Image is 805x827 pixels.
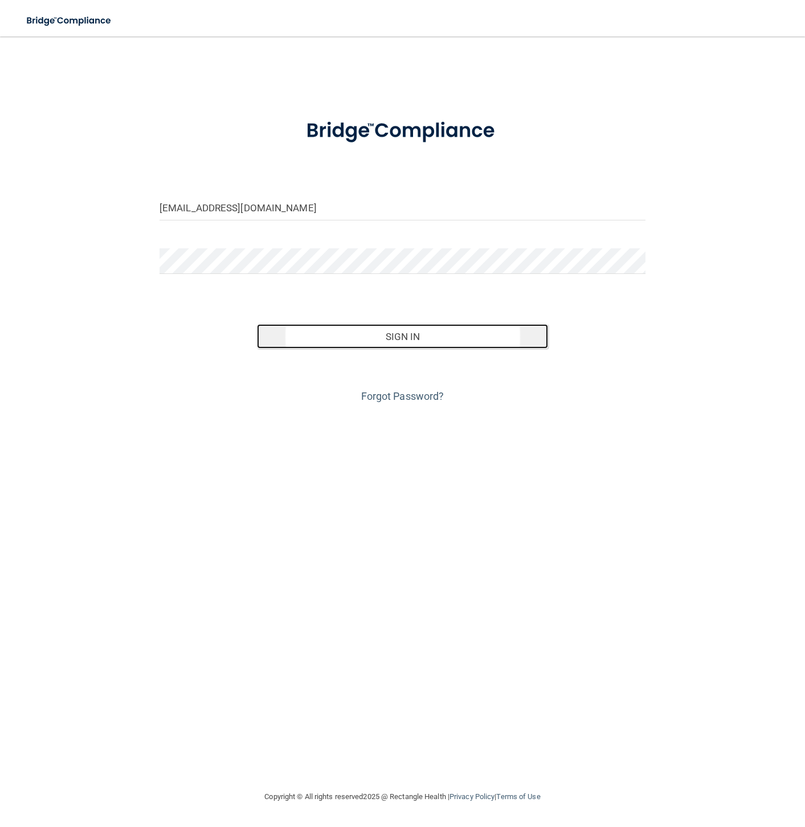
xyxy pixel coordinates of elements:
a: Privacy Policy [450,792,495,801]
div: Copyright © All rights reserved 2025 @ Rectangle Health | | [195,779,611,815]
img: bridge_compliance_login_screen.278c3ca4.svg [17,9,122,32]
input: Email [160,195,645,220]
img: bridge_compliance_login_screen.278c3ca4.svg [285,105,520,157]
a: Terms of Use [496,792,540,801]
a: Forgot Password? [361,390,444,402]
button: Sign In [257,324,549,349]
